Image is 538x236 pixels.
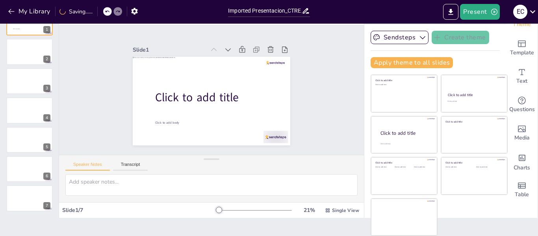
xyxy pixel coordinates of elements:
div: Click to add title [380,130,431,137]
button: E C [513,4,527,20]
div: Click to add title [375,79,432,82]
button: Sendsteps [371,31,429,44]
span: Single View [332,207,359,214]
div: Add a table [506,176,538,204]
button: My Library [6,5,54,18]
div: 6 [43,173,50,180]
div: Click to add text [414,166,432,168]
div: Click to add text [447,100,500,102]
div: Click to add text [476,166,501,168]
span: Media [514,134,530,142]
div: 3 [43,85,50,92]
button: Speaker Notes [65,162,110,171]
div: Click to add title [445,120,502,123]
span: Theme [513,20,531,29]
div: 6 [6,156,53,182]
span: Table [515,190,529,199]
div: Click to add title [448,93,500,97]
div: 7 [43,202,50,209]
button: Create theme [432,31,489,44]
div: Add ready made slides [506,34,538,62]
div: Add text boxes [506,62,538,91]
div: Get real-time input from your audience [506,91,538,119]
div: Click to add body [380,143,430,145]
div: Click to add text [445,166,470,168]
div: 7 [6,185,53,211]
span: Charts [514,164,530,172]
span: Click to add body [146,75,167,94]
div: 3 [6,68,53,94]
div: 5 [6,127,53,153]
div: Saving...... [59,8,93,15]
div: 1 [43,26,50,33]
div: 2 [6,39,53,65]
span: Template [510,48,534,57]
div: 4 [6,97,53,123]
button: Transcript [113,162,148,171]
div: Click to add text [375,84,432,86]
span: Click to add body [13,28,20,30]
div: 21 % [300,206,319,214]
div: 5 [43,143,50,151]
div: Click to add text [375,166,393,168]
div: Add charts and graphs [506,147,538,176]
div: Click to add title [445,161,502,164]
button: Present [460,4,499,20]
button: Apply theme to all slides [371,57,453,68]
div: 4 [43,114,50,121]
div: Click to add text [395,166,412,168]
button: Export to PowerPoint [443,4,458,20]
div: Add images, graphics, shapes or video [506,119,538,147]
div: Click to add title [375,161,432,164]
span: Questions [509,105,535,114]
span: Click to add title [159,52,232,120]
span: Text [516,77,527,85]
input: Insert title [228,5,302,17]
div: E C [513,5,527,19]
div: 2 [43,56,50,63]
div: Slide 1 / 7 [62,206,216,214]
div: Slide 1 [178,4,236,58]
